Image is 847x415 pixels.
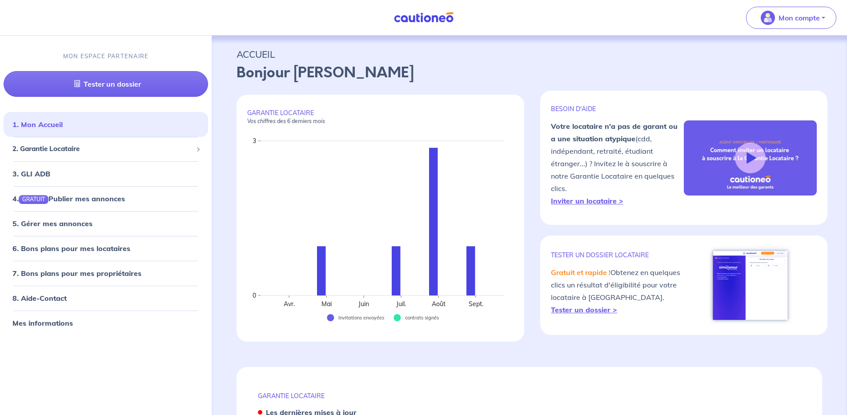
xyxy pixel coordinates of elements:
[12,144,193,155] span: 2. Garantie Locataire
[253,291,256,299] text: 0
[779,12,820,23] p: Mon compte
[551,266,684,316] p: Obtenez en quelques clics un résultat d'éligibilité pour votre locataire à [GEOGRAPHIC_DATA].
[551,305,617,314] a: Tester un dossier >
[551,120,684,207] p: (cdd, indépendant, retraité, étudiant étranger...) ? Invitez le à souscrire à notre Garantie Loca...
[551,251,684,259] p: TESTER un dossier locataire
[237,46,822,62] p: ACCUEIL
[284,300,295,308] text: Avr.
[12,269,141,278] a: 7. Bons plans pour mes propriétaires
[684,120,817,195] img: video-gli-new-none.jpg
[4,116,208,134] div: 1. Mon Accueil
[247,109,514,125] p: GARANTIE LOCATAIRE
[253,137,256,145] text: 3
[258,392,801,400] p: GARANTIE LOCATAIRE
[432,300,446,308] text: Août
[12,120,63,129] a: 1. Mon Accueil
[4,289,208,307] div: 8. Aide-Contact
[12,169,50,178] a: 3. GLI ADB
[4,215,208,232] div: 5. Gérer mes annonces
[551,196,623,205] a: Inviter un locataire >
[4,239,208,257] div: 6. Bons plans pour mes locataires
[551,105,684,113] p: BESOIN D'AIDE
[4,141,208,158] div: 2. Garantie Locataire
[469,300,483,308] text: Sept.
[551,268,610,277] em: Gratuit et rapide !
[12,244,130,253] a: 6. Bons plans pour mes locataires
[4,190,208,207] div: 4.GRATUITPublier mes annonces
[746,7,836,29] button: illu_account_valid_menu.svgMon compte
[63,52,149,60] p: MON ESPACE PARTENAIRE
[321,300,332,308] text: Mai
[12,194,125,203] a: 4.GRATUITPublier mes annonces
[390,12,457,23] img: Cautioneo
[12,294,67,303] a: 8. Aide-Contact
[396,300,406,308] text: Juil.
[237,62,822,84] p: Bonjour [PERSON_NAME]
[12,319,73,327] a: Mes informations
[247,118,325,124] em: Vos chiffres des 6 derniers mois
[358,300,369,308] text: Juin
[551,122,678,143] strong: Votre locataire n'a pas de garant ou a une situation atypique
[4,264,208,282] div: 7. Bons plans pour mes propriétaires
[4,314,208,332] div: Mes informations
[12,219,92,228] a: 5. Gérer mes annonces
[708,246,792,324] img: simulateur.png
[4,165,208,183] div: 3. GLI ADB
[761,11,775,25] img: illu_account_valid_menu.svg
[4,72,208,97] a: Tester un dossier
